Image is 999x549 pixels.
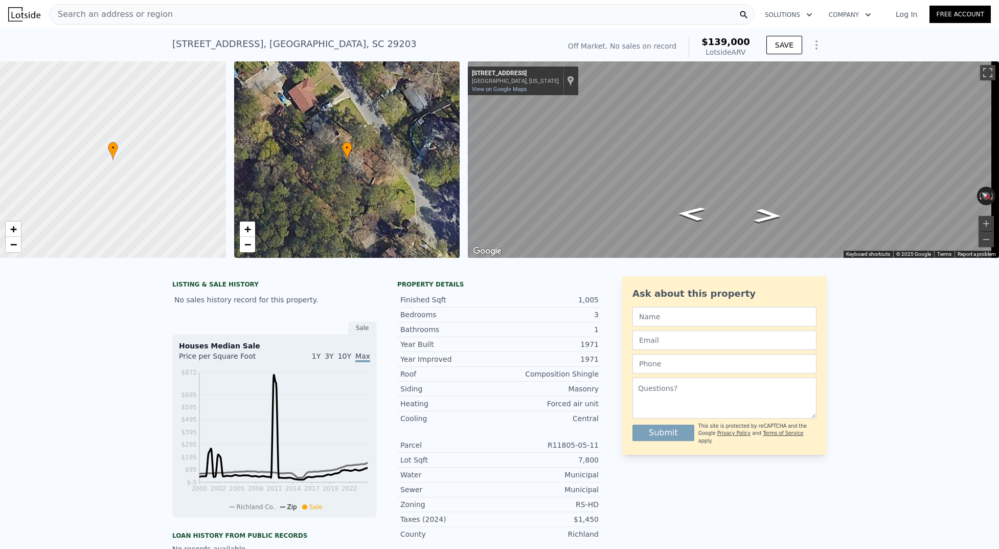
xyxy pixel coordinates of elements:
span: Search an address or region [50,8,173,20]
div: Street View [468,61,999,258]
tspan: $695 [181,391,197,399]
tspan: 2005 [229,485,245,492]
button: Rotate counterclockwise [977,187,983,205]
span: 1Y [312,352,321,360]
span: Richland Co. [237,503,275,511]
div: Municipal [500,485,599,495]
tspan: 2002 [210,485,226,492]
div: Masonry [500,384,599,394]
tspan: $195 [181,454,197,461]
div: 1 [500,324,599,335]
div: No sales history record for this property. [172,291,377,309]
div: 7,800 [500,455,599,465]
a: Zoom in [240,222,255,237]
div: [STREET_ADDRESS] , [GEOGRAPHIC_DATA] , SC 29203 [172,37,417,51]
span: • [108,143,118,152]
a: Zoom out [6,237,21,252]
button: Zoom out [979,232,994,247]
input: Name [632,307,816,326]
button: Keyboard shortcuts [846,251,890,258]
div: Cooling [400,413,500,424]
span: 10Y [338,352,351,360]
div: 1,005 [500,295,599,305]
tspan: $-5 [187,479,197,486]
a: Show location on map [567,75,574,86]
div: Map [468,61,999,258]
a: Open this area in Google Maps (opens a new window) [470,245,504,258]
div: Lot Sqft [400,455,500,465]
div: Finished Sqft [400,295,500,305]
tspan: $95 [185,466,197,473]
div: Roof [400,369,500,379]
div: R11805-05-11 [500,440,599,450]
div: Water [400,470,500,480]
div: Bathrooms [400,324,500,335]
div: [STREET_ADDRESS] [472,70,559,78]
div: Houses Median Sale [179,341,370,351]
a: Privacy Policy [717,430,751,436]
path: Go Northwest, Woodale Cir [742,206,793,226]
span: − [244,238,251,251]
a: Terms of Service [763,430,803,436]
img: Google [470,245,504,258]
span: © 2025 Google [896,251,931,257]
tspan: $295 [181,441,197,448]
div: County [400,529,500,539]
button: Reset the view [977,187,995,205]
a: Report a problem [958,251,996,257]
div: Ask about this property [632,287,816,301]
tspan: $872 [181,369,197,376]
div: Taxes (2024) [400,514,500,524]
input: Phone [632,354,816,374]
div: Year Improved [400,354,500,364]
button: Zoom in [979,216,994,231]
div: Off Market. No sales on record [568,41,676,51]
div: Sale [348,321,377,335]
div: Forced air unit [500,399,599,409]
div: Central [500,413,599,424]
div: 1971 [500,339,599,349]
tspan: 2008 [248,485,264,492]
button: Submit [632,425,694,441]
a: View on Google Maps [472,86,527,93]
path: Go Southeast, Woodale Cir [666,204,717,224]
div: Sewer [400,485,500,495]
span: + [10,223,17,235]
span: − [10,238,17,251]
a: Log In [883,9,929,19]
tspan: $595 [181,404,197,411]
div: 3 [500,310,599,320]
div: Parcel [400,440,500,450]
div: Richland [500,529,599,539]
div: LISTING & SALE HISTORY [172,280,377,291]
span: • [342,143,352,152]
div: Bedrooms [400,310,500,320]
tspan: $395 [181,429,197,436]
a: Zoom in [6,222,21,237]
tspan: 2022 [342,485,357,492]
button: Toggle fullscreen view [980,65,995,80]
div: Municipal [500,470,599,480]
div: RS-HD [500,499,599,510]
div: $1,450 [500,514,599,524]
img: Lotside [8,7,40,21]
tspan: 2017 [304,485,320,492]
button: SAVE [766,36,802,54]
div: [GEOGRAPHIC_DATA], [US_STATE] [472,78,559,84]
div: Property details [397,280,602,289]
a: Free Account [929,6,991,23]
a: Terms [937,251,951,257]
div: This site is protected by reCAPTCHA and the Google and apply. [698,423,816,445]
tspan: $495 [181,416,197,423]
div: Zoning [400,499,500,510]
input: Email [632,331,816,350]
button: Rotate clockwise [990,187,996,205]
div: Year Built [400,339,500,349]
button: Solutions [757,6,821,24]
div: 1971 [500,354,599,364]
div: Price per Square Foot [179,351,275,367]
span: 3Y [325,352,333,360]
span: + [244,223,251,235]
div: Composition Shingle [500,369,599,379]
tspan: 2000 [192,485,208,492]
